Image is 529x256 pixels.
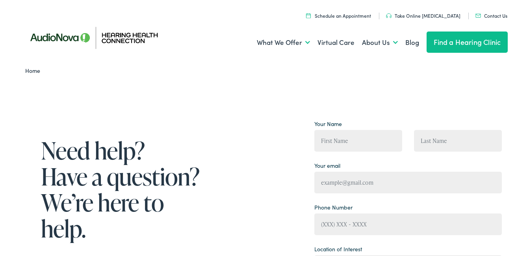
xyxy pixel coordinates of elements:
a: Find a Hearing Clinic [427,32,508,53]
img: utility icon [475,14,481,18]
a: Take Online [MEDICAL_DATA] [386,12,460,19]
label: Location of Interest [314,245,362,253]
a: Virtual Care [317,28,355,57]
img: utility icon [386,13,392,18]
a: Contact Us [475,12,507,19]
a: What We Offer [257,28,310,57]
input: (XXX) XXX - XXXX [314,213,502,235]
input: First Name [314,130,402,152]
h1: Need help? Have a question? We’re here to help. [41,137,202,241]
input: Last Name [414,130,502,152]
a: Blog [405,28,419,57]
input: example@gmail.com [314,172,502,193]
a: Home [25,67,44,74]
img: utility icon [306,13,311,18]
a: About Us [362,28,398,57]
label: Phone Number [314,203,353,211]
a: Schedule an Appointment [306,12,371,19]
label: Your Name [314,120,342,128]
label: Your email [314,161,340,170]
